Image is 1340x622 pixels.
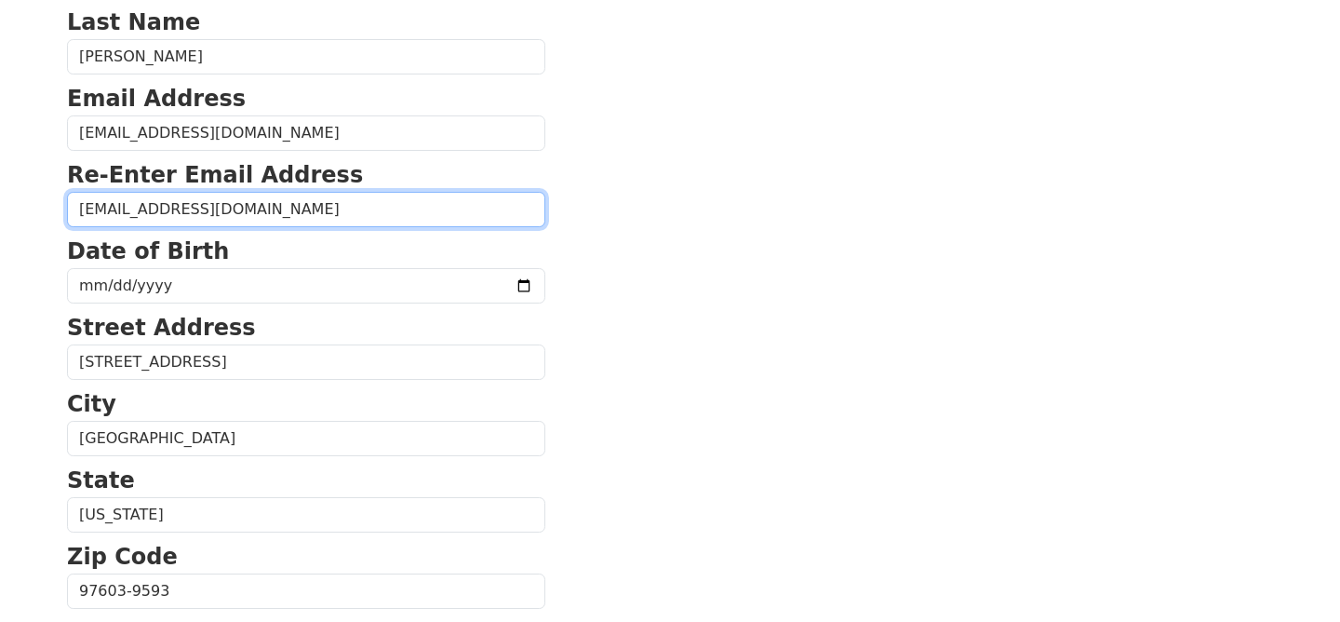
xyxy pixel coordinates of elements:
[67,467,135,494] strong: State
[67,162,363,188] strong: Re-Enter Email Address
[67,192,545,227] input: Re-Enter Email Address
[67,86,246,112] strong: Email Address
[67,544,178,570] strong: Zip Code
[67,115,545,151] input: Email Address
[67,391,116,417] strong: City
[67,9,200,35] strong: Last Name
[67,574,545,609] input: Zip Code
[67,421,545,456] input: City
[67,39,545,74] input: Last Name
[67,315,256,341] strong: Street Address
[67,345,545,380] input: Street Address
[67,238,229,264] strong: Date of Birth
